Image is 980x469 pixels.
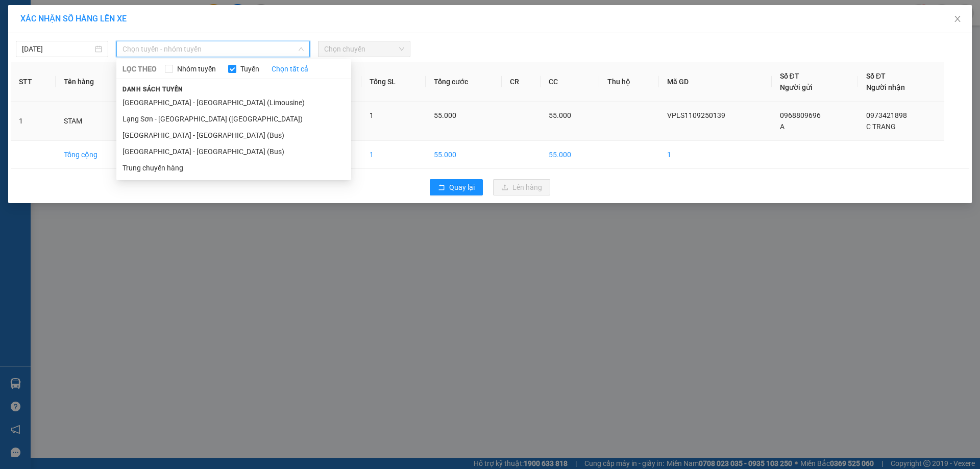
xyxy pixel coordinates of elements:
[780,122,785,131] span: A
[361,141,426,169] td: 1
[780,83,813,91] span: Người gửi
[173,63,220,75] span: Nhóm tuyến
[324,41,404,57] span: Chọn chuyến
[116,111,351,127] li: Lạng Sơn - [GEOGRAPHIC_DATA] ([GEOGRAPHIC_DATA])
[11,62,56,102] th: STT
[438,184,445,192] span: rollback
[659,141,772,169] td: 1
[659,62,772,102] th: Mã GD
[116,143,351,160] li: [GEOGRAPHIC_DATA] - [GEOGRAPHIC_DATA] (Bus)
[20,14,127,23] span: XÁC NHẬN SỐ HÀNG LÊN XE
[541,62,599,102] th: CC
[434,111,456,119] span: 55.000
[116,127,351,143] li: [GEOGRAPHIC_DATA] - [GEOGRAPHIC_DATA] (Bus)
[430,179,483,195] button: rollbackQuay lại
[298,46,304,52] span: down
[780,72,799,80] span: Số ĐT
[236,63,263,75] span: Tuyến
[502,62,541,102] th: CR
[449,182,475,193] span: Quay lại
[426,62,502,102] th: Tổng cước
[866,72,886,80] span: Số ĐT
[426,141,502,169] td: 55.000
[493,179,550,195] button: uploadLên hàng
[541,141,599,169] td: 55.000
[116,85,189,94] span: Danh sách tuyến
[370,111,374,119] span: 1
[780,111,821,119] span: 0968809696
[866,122,896,131] span: C TRANG
[953,15,962,23] span: close
[361,62,426,102] th: Tổng SL
[122,41,304,57] span: Chọn tuyến - nhóm tuyến
[272,63,308,75] a: Chọn tất cả
[22,43,93,55] input: 11/09/2025
[943,5,972,34] button: Close
[11,102,56,141] td: 1
[866,111,907,119] span: 0973421898
[116,160,351,176] li: Trung chuyển hàng
[56,62,131,102] th: Tên hàng
[56,102,131,141] td: STAM
[122,63,157,75] span: LỌC THEO
[56,141,131,169] td: Tổng cộng
[599,62,659,102] th: Thu hộ
[667,111,725,119] span: VPLS1109250139
[116,94,351,111] li: [GEOGRAPHIC_DATA] - [GEOGRAPHIC_DATA] (Limousine)
[866,83,905,91] span: Người nhận
[549,111,571,119] span: 55.000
